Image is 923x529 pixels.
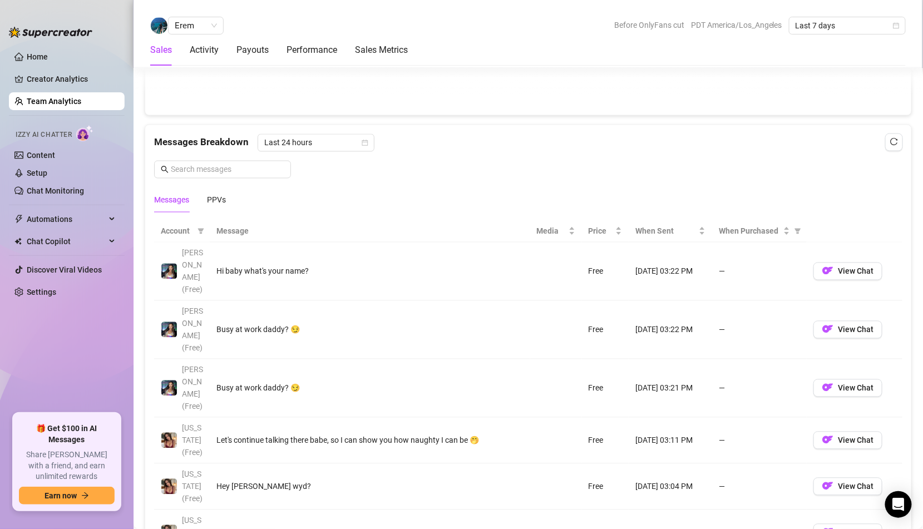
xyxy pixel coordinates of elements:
td: Free [582,418,629,464]
a: OFView Chat [813,438,882,447]
span: Price [589,225,614,238]
td: — [712,301,807,359]
img: OF [822,481,833,492]
div: Hey [PERSON_NAME] wyd? [216,481,524,493]
a: OFView Chat [813,328,882,337]
span: reload [890,138,898,146]
span: Last 24 hours [264,135,368,151]
img: Maddie (Free) [161,380,177,396]
th: When Sent [629,221,712,243]
span: filter [195,223,206,240]
span: View Chat [838,482,873,491]
div: Open Intercom Messenger [885,491,912,518]
span: View Chat [838,325,873,334]
td: [DATE] 03:11 PM [629,418,712,464]
button: OFView Chat [813,432,882,449]
a: Creator Analytics [27,70,116,88]
span: arrow-right [81,492,89,500]
div: Hi baby what's your name? [216,265,524,278]
span: calendar [893,22,900,29]
td: Free [582,464,629,510]
th: Message [210,221,530,243]
span: When Sent [635,225,697,238]
td: — [712,243,807,301]
a: Discover Viral Videos [27,265,102,274]
span: [PERSON_NAME] (Free) [182,307,203,353]
span: Media [537,225,566,238]
span: [US_STATE] (Free) [182,424,203,457]
a: Home [27,52,48,61]
span: Before OnlyFans cut [614,17,684,33]
span: Erem [175,17,217,34]
div: Messages Breakdown [154,134,902,152]
div: Sales Metrics [355,43,408,57]
td: — [712,464,807,510]
div: Busy at work daddy? 😏 [216,382,524,394]
img: OF [822,324,833,335]
a: Content [27,151,55,160]
div: Let's continue talking there babe, so I can show you how naughty I can be 🤭 [216,434,524,447]
span: filter [792,223,803,240]
button: Earn nowarrow-right [19,487,115,505]
img: OF [822,265,833,276]
img: Erem [151,17,167,34]
span: View Chat [838,436,873,445]
span: [PERSON_NAME] (Free) [182,249,203,294]
a: OFView Chat [813,269,882,278]
div: PPVs [207,194,226,206]
span: View Chat [838,267,873,276]
img: Maddie (Free) [161,264,177,279]
span: filter [198,228,204,235]
span: [PERSON_NAME] (Free) [182,365,203,411]
a: OFView Chat [813,484,882,493]
div: Messages [154,194,189,206]
button: OFView Chat [813,379,882,397]
img: logo-BBDzfeDw.svg [9,27,92,38]
img: OF [822,382,833,393]
span: PDT America/Los_Angeles [691,17,782,33]
div: Busy at work daddy? 😏 [216,324,524,336]
td: [DATE] 03:21 PM [629,359,712,418]
img: Georgia (Free) [161,479,177,495]
span: Chat Copilot [27,233,106,250]
td: — [712,418,807,464]
td: Free [582,301,629,359]
img: Chat Copilot [14,238,22,245]
span: Automations [27,210,106,228]
td: [DATE] 03:22 PM [629,301,712,359]
button: OFView Chat [813,321,882,339]
td: [DATE] 03:04 PM [629,464,712,510]
button: OFView Chat [813,478,882,496]
button: OFView Chat [813,263,882,280]
img: AI Chatter [76,125,93,141]
img: Georgia (Free) [161,433,177,448]
span: Account [161,225,193,238]
div: Sales [150,43,172,57]
img: OF [822,434,833,446]
span: search [161,166,169,174]
span: calendar [362,140,368,146]
div: Performance [287,43,337,57]
th: Price [582,221,629,243]
span: When Purchased [719,225,781,238]
span: Earn now [45,491,77,500]
td: Free [582,359,629,418]
th: When Purchased [712,221,807,243]
div: Payouts [236,43,269,57]
a: Setup [27,169,47,177]
span: View Chat [838,384,873,393]
a: Settings [27,288,56,296]
div: Activity [190,43,219,57]
a: OFView Chat [813,386,882,395]
td: Free [582,243,629,301]
a: Chat Monitoring [27,186,84,195]
span: Share [PERSON_NAME] with a friend, and earn unlimited rewards [19,449,115,482]
span: filter [794,228,801,235]
span: [US_STATE] (Free) [182,470,203,503]
span: thunderbolt [14,215,23,224]
span: Last 7 days [796,17,899,34]
td: [DATE] 03:22 PM [629,243,712,301]
a: Team Analytics [27,97,81,106]
span: Izzy AI Chatter [16,130,72,140]
input: Search messages [171,164,284,176]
